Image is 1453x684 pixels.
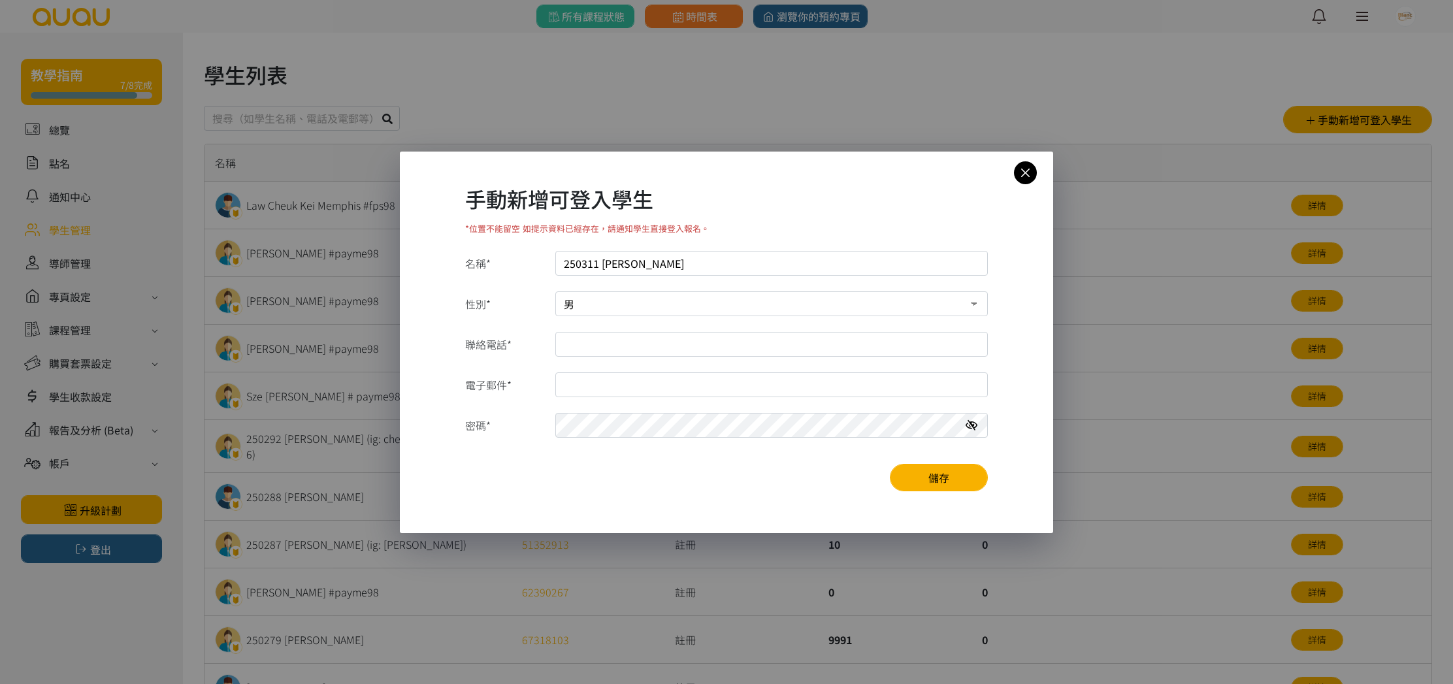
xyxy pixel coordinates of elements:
[465,377,512,393] label: 電子郵件*
[465,222,520,235] small: *位置不能留空
[523,222,710,235] small: 如提示資料已經存在，請通知學生直接登入報名。
[465,336,512,352] label: 聯絡電話*
[890,464,988,491] button: 儲存
[465,183,988,214] h1: 手動新增可登入學生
